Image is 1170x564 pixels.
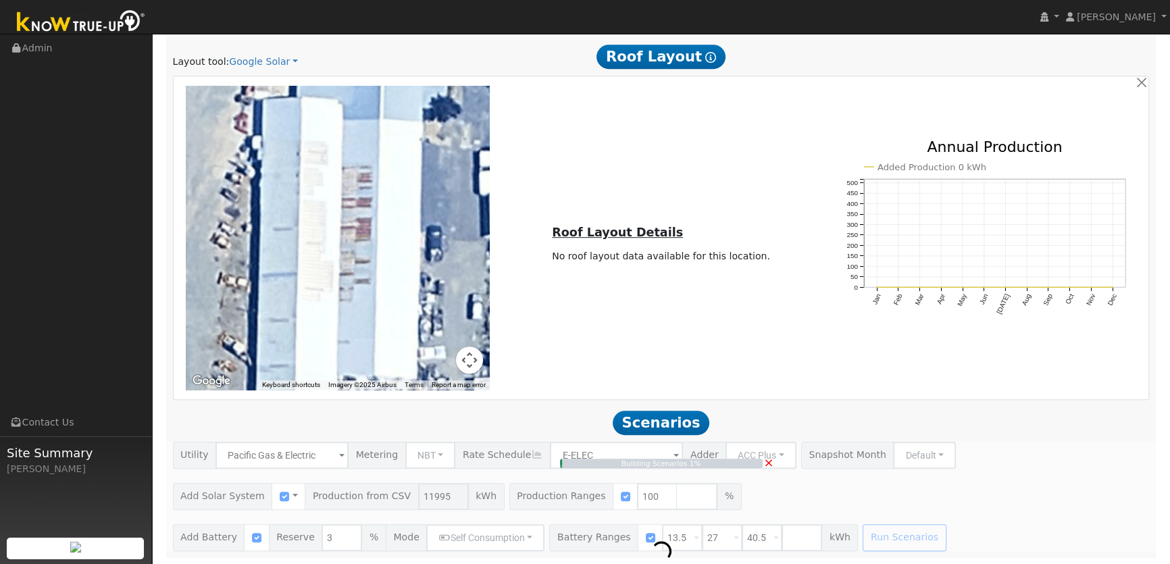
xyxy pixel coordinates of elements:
[1090,286,1092,288] circle: onclick=""
[328,381,397,388] span: Imagery ©2025 Airbus
[1064,292,1075,305] text: Oct
[1004,286,1007,288] circle: onclick=""
[846,179,858,186] text: 500
[1069,286,1071,288] circle: onclick=""
[1077,11,1156,22] span: [PERSON_NAME]
[978,292,990,305] text: Jun
[956,292,968,307] text: May
[871,292,882,305] text: Jan
[854,284,858,291] text: 0
[613,411,709,435] span: Scenarios
[456,347,483,374] button: Map camera controls
[550,247,773,265] td: No roof layout data available for this location.
[913,292,925,307] text: Mar
[10,7,152,38] img: Know True-Up
[850,273,858,280] text: 50
[405,381,424,388] a: Terms (opens in new tab)
[763,453,773,471] a: Cancel
[705,52,716,63] i: Show Help
[7,444,145,462] span: Site Summary
[927,138,1062,155] text: Annual Production
[1021,292,1032,307] text: Aug
[552,226,683,239] u: Roof Layout Details
[896,286,899,288] circle: onclick=""
[995,292,1011,315] text: [DATE]
[763,455,773,469] span: ×
[918,286,921,288] circle: onclick=""
[1085,292,1096,307] text: Nov
[432,381,486,388] a: Report a map error
[596,45,726,69] span: Roof Layout
[877,162,986,172] text: Added Production 0 kWh
[7,462,145,476] div: [PERSON_NAME]
[70,542,81,553] img: retrieve
[1042,292,1054,307] text: Sep
[940,286,942,288] circle: onclick=""
[846,221,858,228] text: 300
[1107,292,1118,307] text: Dec
[262,380,320,390] button: Keyboard shortcuts
[173,56,230,67] span: Layout tool:
[1025,286,1028,288] circle: onclick=""
[961,286,964,288] circle: onclick=""
[229,55,298,69] a: Google Solar
[892,292,903,307] text: Feb
[846,242,858,249] text: 200
[846,263,858,270] text: 100
[560,459,763,469] div: Building Scenarios 1%
[846,189,858,197] text: 450
[1111,286,1114,288] circle: onclick=""
[1047,286,1050,288] circle: onclick=""
[875,286,878,288] circle: onclick=""
[846,231,858,238] text: 250
[189,372,234,390] img: Google
[846,252,858,259] text: 150
[983,286,986,288] circle: onclick=""
[846,200,858,207] text: 400
[846,210,858,217] text: 350
[189,372,234,390] a: Open this area in Google Maps (opens a new window)
[935,292,946,305] text: Apr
